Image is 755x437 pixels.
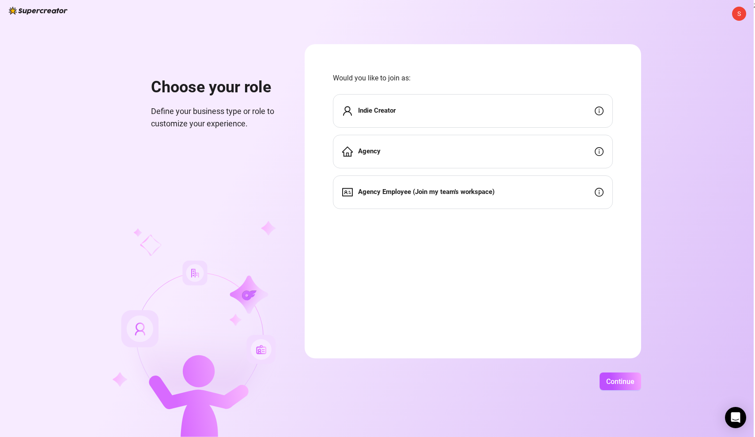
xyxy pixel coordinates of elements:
[9,7,68,15] img: logo
[342,146,353,157] span: home
[151,78,283,97] h1: Choose your role
[333,72,613,84] span: Would you like to join as:
[151,105,283,130] span: Define your business type or role to customize your experience.
[737,9,741,19] span: S
[358,147,381,155] strong: Agency
[342,187,353,198] span: idcard
[600,372,641,390] button: Continue
[595,106,604,115] span: info-circle
[358,106,396,114] strong: Indie Creator
[342,106,353,116] span: user
[358,188,495,196] strong: Agency Employee (Join my team's workspace)
[725,407,746,428] div: Open Intercom Messenger
[606,377,634,386] span: Continue
[595,147,604,156] span: info-circle
[595,188,604,197] span: info-circle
